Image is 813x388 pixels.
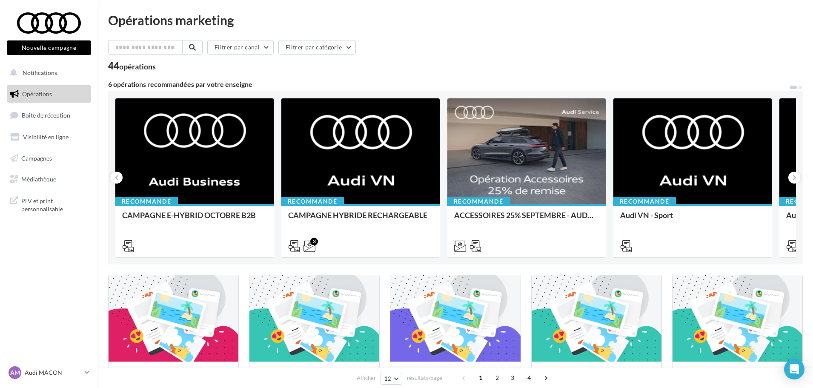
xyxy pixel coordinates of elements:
[21,175,56,183] span: Médiathèque
[784,359,804,379] div: Open Intercom Messenger
[474,371,487,385] span: 1
[281,197,344,206] div: Recommandé
[5,192,93,217] a: PLV et print personnalisable
[7,40,91,55] button: Nouvelle campagne
[108,14,803,26] div: Opérations marketing
[490,371,504,385] span: 2
[454,211,599,228] div: ACCESSOIRES 25% SEPTEMBRE - AUDI SERVICE
[613,197,676,206] div: Recommandé
[122,211,267,228] div: CAMPAGNE E-HYBRID OCTOBRE B2B
[23,69,57,76] span: Notifications
[5,85,93,103] a: Opérations
[21,195,88,213] span: PLV et print personnalisable
[108,61,156,71] div: 44
[7,365,91,381] a: AM Audi MACON
[5,170,93,188] a: Médiathèque
[5,64,89,82] button: Notifications
[5,106,93,124] a: Boîte de réception
[522,371,536,385] span: 4
[407,374,442,382] span: résultats/page
[278,40,356,55] button: Filtrer par catégorie
[506,371,519,385] span: 3
[620,211,765,228] div: Audi VN - Sport
[22,112,70,119] span: Boîte de réception
[119,63,156,70] div: opérations
[21,154,52,161] span: Campagnes
[357,374,376,382] span: Afficher
[310,238,318,245] div: 3
[384,375,392,382] span: 12
[447,197,510,206] div: Recommandé
[25,368,81,377] p: Audi MACON
[5,128,93,146] a: Visibilité en ligne
[108,81,789,88] div: 6 opérations recommandées par votre enseigne
[23,133,69,141] span: Visibilité en ligne
[115,197,178,206] div: Recommandé
[22,90,52,98] span: Opérations
[207,40,274,55] button: Filtrer par canal
[288,211,433,228] div: CAMPAGNE HYBRIDE RECHARGEABLE
[10,368,20,377] span: AM
[5,149,93,167] a: Campagnes
[381,373,402,385] button: 12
